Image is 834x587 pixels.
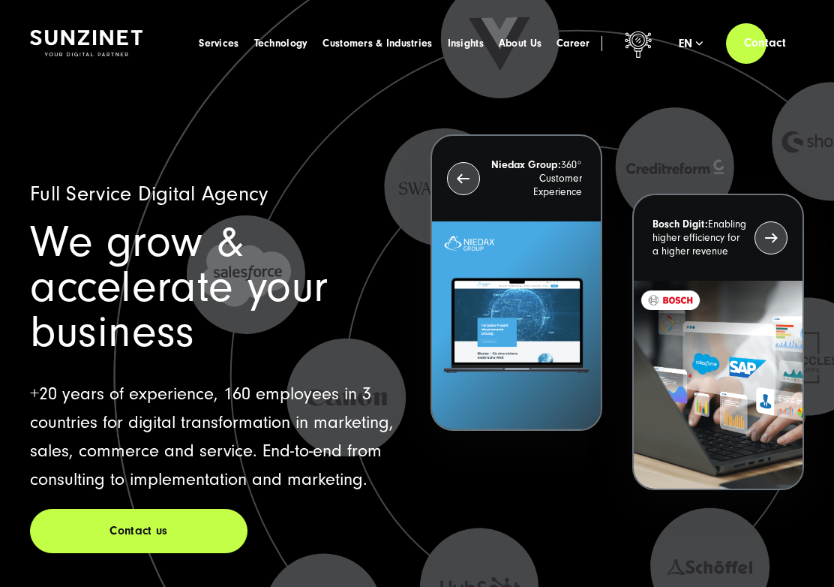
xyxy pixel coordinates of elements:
[652,218,708,230] strong: Bosch Digit:
[430,134,602,431] button: Niedax Group:360° Customer Experience Letztes Projekt von Niedax. Ein Laptop auf dem die Niedax W...
[254,36,308,51] a: Technology
[652,218,746,258] p: Enabling higher efficiency for a higher revenue
[726,22,804,65] a: Contact
[499,36,541,51] a: About Us
[30,182,268,206] span: Full Service Digital Agency
[634,281,802,489] img: recent-project_BOSCH_2024-03
[30,220,403,355] h1: We grow & accelerate your business
[679,36,703,51] div: en
[322,36,432,51] a: Customers & Industries
[199,36,238,51] a: Services
[632,194,804,490] button: Bosch Digit:Enabling higher efficiency for a higher revenue recent-project_BOSCH_2024-03
[432,221,601,429] img: Letztes Projekt von Niedax. Ein Laptop auf dem die Niedax Website geöffnet ist, auf blauem Hinter...
[30,30,142,56] img: SUNZINET Full Service Digital Agentur
[556,36,590,51] a: Career
[30,380,403,494] p: +20 years of experience, 160 employees in 3 countries for digital transformation in marketing, sa...
[488,158,582,199] p: 360° Customer Experience
[448,36,484,51] a: Insights
[491,159,561,171] strong: Niedax Group:
[30,509,247,553] a: Contact us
